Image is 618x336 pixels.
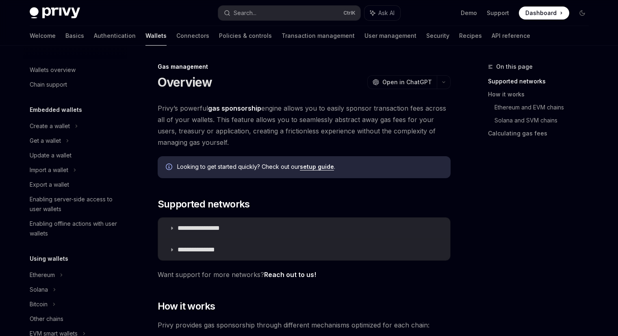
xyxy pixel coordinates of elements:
[30,65,76,75] div: Wallets overview
[30,285,48,295] div: Solana
[30,270,55,280] div: Ethereum
[264,271,316,279] a: Reach out to us!
[65,26,84,46] a: Basics
[218,6,360,20] button: Search...CtrlK
[30,80,67,89] div: Chain support
[23,77,127,92] a: Chain support
[488,88,595,101] a: How it works
[23,192,127,216] a: Enabling server-side access to user wallets
[30,314,63,324] div: Other chains
[30,105,82,115] h5: Embedded wallets
[158,75,213,89] h1: Overview
[23,148,127,163] a: Update a wallet
[461,9,477,17] a: Demo
[30,165,68,175] div: Import a wallet
[494,101,595,114] a: Ethereum and EVM chains
[488,75,595,88] a: Supported networks
[30,151,72,160] div: Update a wallet
[519,7,569,20] a: Dashboard
[219,26,272,46] a: Policies & controls
[496,62,533,72] span: On this page
[145,26,167,46] a: Wallets
[30,180,69,190] div: Export a wallet
[30,136,61,146] div: Get a wallet
[525,9,557,17] span: Dashboard
[426,26,449,46] a: Security
[158,103,451,148] span: Privy’s powerful engine allows you to easily sponsor transaction fees across all of your wallets....
[30,299,48,309] div: Bitcoin
[30,121,70,131] div: Create a wallet
[30,254,68,264] h5: Using wallets
[158,198,250,211] span: Supported networks
[158,319,451,331] span: Privy provides gas sponsorship through different mechanisms optimized for each chain:
[158,269,451,280] span: Want support for more networks?
[367,75,437,89] button: Open in ChatGPT
[30,219,122,238] div: Enabling offline actions with user wallets
[382,78,432,86] span: Open in ChatGPT
[378,9,395,17] span: Ask AI
[23,177,127,192] a: Export a wallet
[459,26,482,46] a: Recipes
[492,26,530,46] a: API reference
[300,163,334,170] a: setup guide
[234,8,256,18] div: Search...
[94,26,136,46] a: Authentication
[158,63,451,71] div: Gas management
[488,127,595,140] a: Calculating gas fees
[343,10,356,16] span: Ctrl K
[364,6,400,20] button: Ask AI
[576,7,589,20] button: Toggle dark mode
[166,164,174,172] svg: Info
[282,26,355,46] a: Transaction management
[208,104,261,112] strong: gas sponsorship
[158,300,215,313] span: How it works
[23,63,127,77] a: Wallets overview
[23,312,127,326] a: Other chains
[487,9,509,17] a: Support
[30,26,56,46] a: Welcome
[177,163,442,171] span: Looking to get started quickly? Check out our .
[494,114,595,127] a: Solana and SVM chains
[176,26,209,46] a: Connectors
[30,7,80,19] img: dark logo
[30,194,122,214] div: Enabling server-side access to user wallets
[23,216,127,241] a: Enabling offline actions with user wallets
[364,26,416,46] a: User management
